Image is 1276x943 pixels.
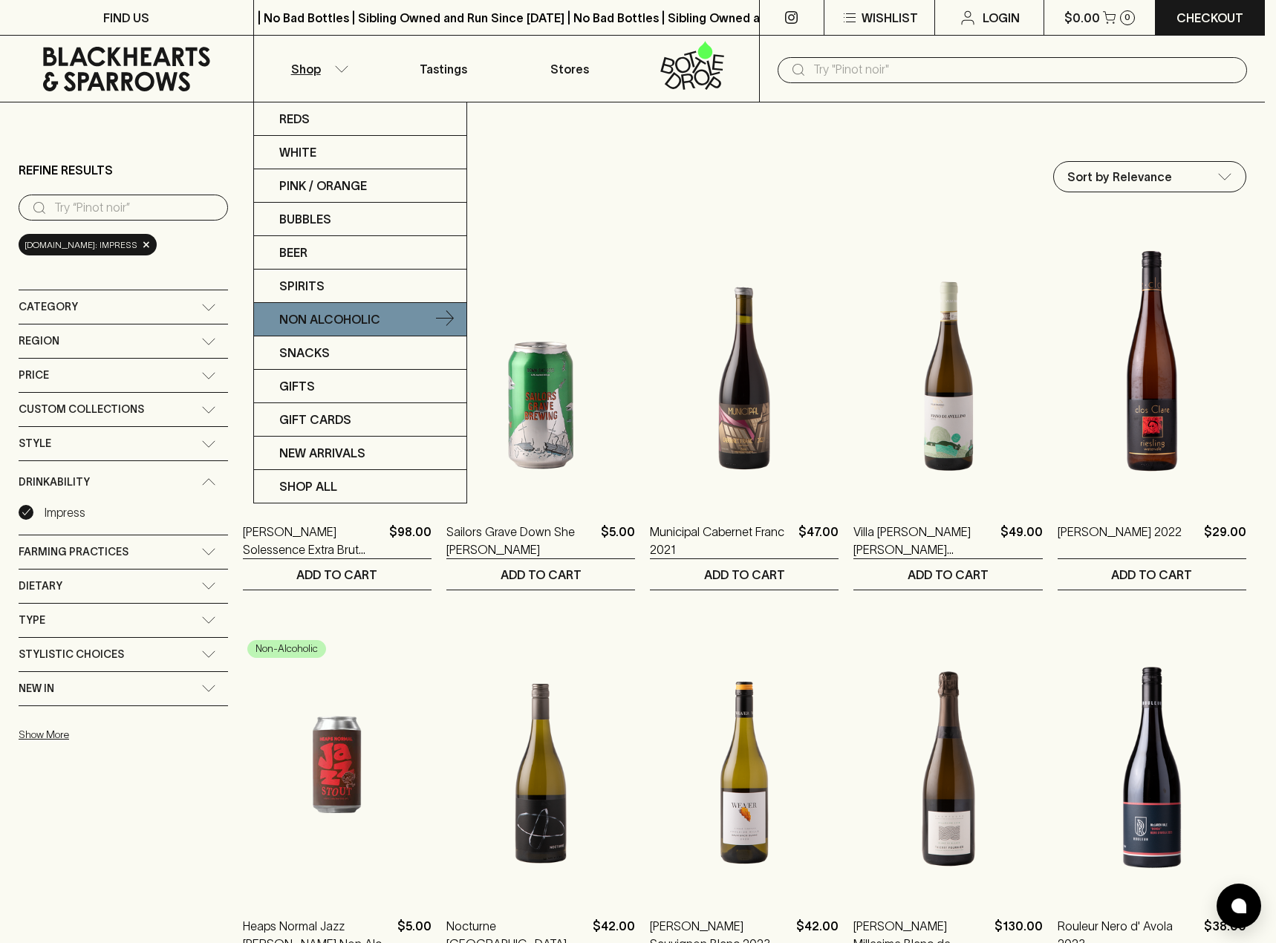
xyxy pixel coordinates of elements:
[254,102,466,136] a: Reds
[254,169,466,203] a: Pink / Orange
[254,303,466,336] a: Non Alcoholic
[254,270,466,303] a: Spirits
[254,403,466,437] a: Gift Cards
[279,310,380,328] p: Non Alcoholic
[279,344,330,362] p: Snacks
[279,143,316,161] p: White
[279,444,365,462] p: New Arrivals
[279,177,367,195] p: Pink / Orange
[254,437,466,470] a: New Arrivals
[279,110,310,128] p: Reds
[254,370,466,403] a: Gifts
[254,470,466,503] a: SHOP ALL
[279,477,337,495] p: SHOP ALL
[279,411,351,428] p: Gift Cards
[279,244,307,261] p: Beer
[254,236,466,270] a: Beer
[279,210,331,228] p: Bubbles
[254,336,466,370] a: Snacks
[279,377,315,395] p: Gifts
[254,136,466,169] a: White
[254,203,466,236] a: Bubbles
[1231,898,1246,913] img: bubble-icon
[279,277,325,295] p: Spirits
